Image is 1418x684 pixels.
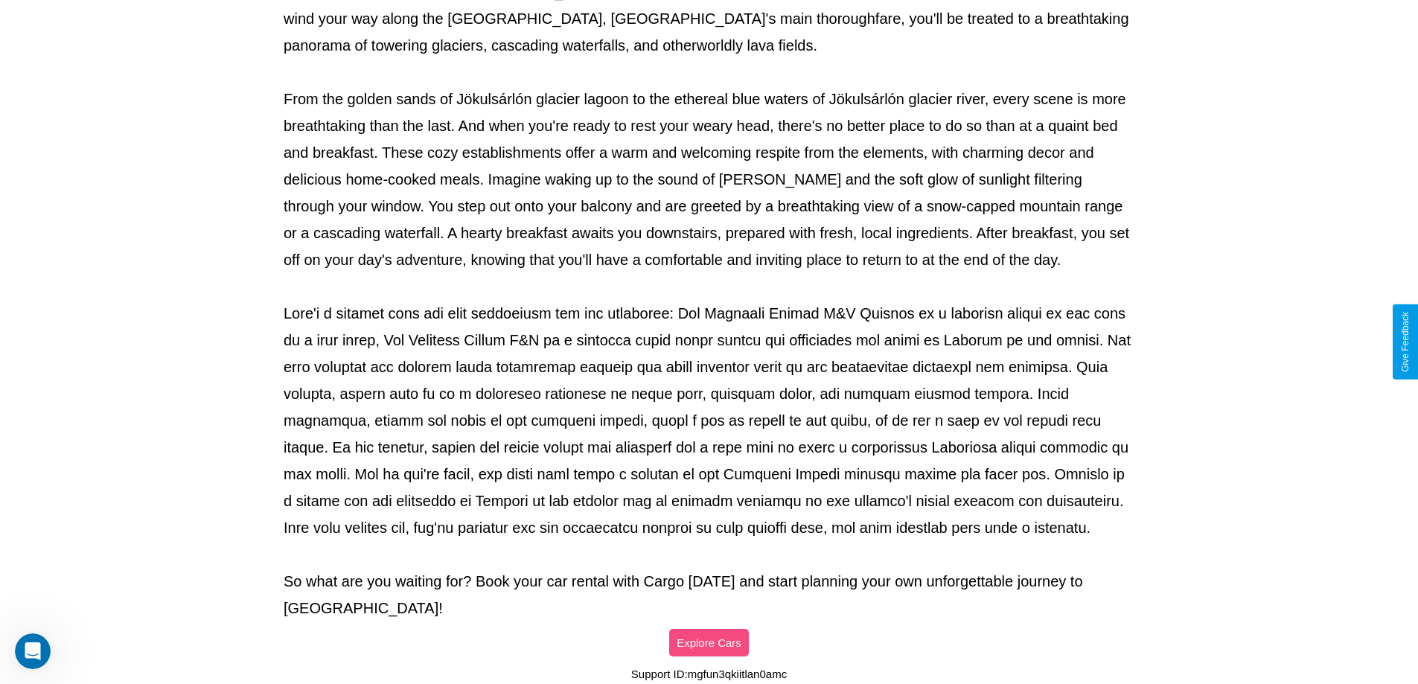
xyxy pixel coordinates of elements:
[631,664,787,684] p: Support ID: mgfun3qkiitlan0amc
[15,633,51,669] iframe: Intercom live chat
[1400,312,1411,372] div: Give Feedback
[669,629,749,656] button: Explore Cars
